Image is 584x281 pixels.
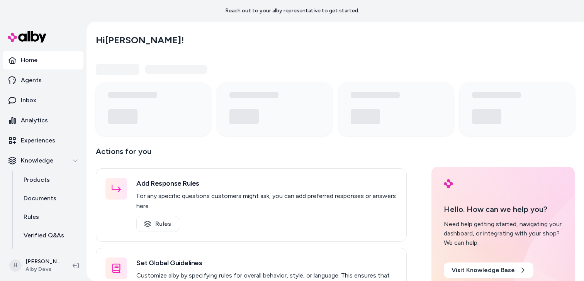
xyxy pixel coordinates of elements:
[21,56,37,65] p: Home
[444,262,533,278] a: Visit Knowledge Base
[16,226,83,245] a: Verified Q&As
[3,91,83,110] a: Inbox
[444,220,562,247] div: Need help getting started, navigating your dashboard, or integrating with your shop? We can help.
[3,131,83,150] a: Experiences
[225,7,359,15] p: Reach out to your alby representative to get started.
[3,51,83,69] a: Home
[9,259,22,272] span: H
[136,178,397,189] h3: Add Response Rules
[16,245,83,263] a: Reviews
[16,208,83,226] a: Rules
[3,111,83,130] a: Analytics
[136,191,397,211] p: For any specific questions customers might ask, you can add preferred responses or answers here.
[24,175,50,185] p: Products
[21,76,42,85] p: Agents
[25,266,60,273] span: Alby Devs
[444,179,453,188] img: alby Logo
[24,194,56,203] p: Documents
[8,31,46,42] img: alby Logo
[3,151,83,170] button: Knowledge
[96,34,184,46] h2: Hi [PERSON_NAME] !
[16,189,83,208] a: Documents
[16,171,83,189] a: Products
[21,156,53,165] p: Knowledge
[5,253,66,278] button: H[PERSON_NAME]Alby Devs
[21,116,48,125] p: Analytics
[24,231,64,240] p: Verified Q&As
[21,96,36,105] p: Inbox
[25,258,60,266] p: [PERSON_NAME]
[24,212,39,222] p: Rules
[136,216,179,232] a: Rules
[21,136,55,145] p: Experiences
[3,71,83,90] a: Agents
[136,257,397,268] h3: Set Global Guidelines
[444,203,562,215] p: Hello. How can we help you?
[96,145,407,164] p: Actions for you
